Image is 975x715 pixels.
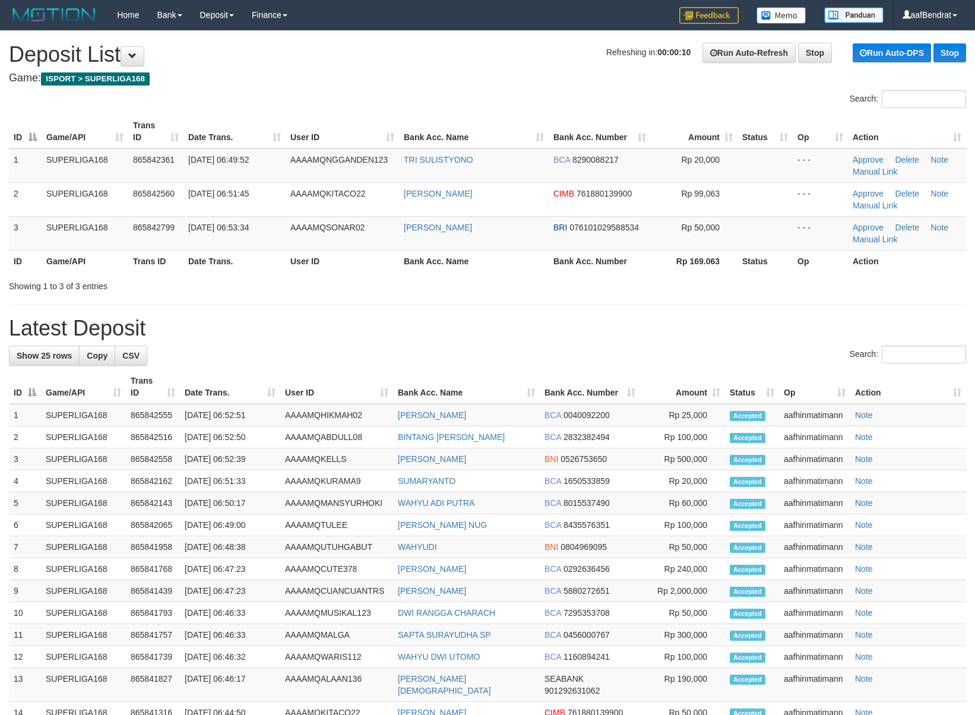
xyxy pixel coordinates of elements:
a: WAHYU ADI PUTRA [398,498,474,508]
span: Copy 0456000767 to clipboard [564,630,610,640]
a: Approve [853,155,884,164]
a: TRI SULISTYONO [404,155,473,164]
th: Bank Acc. Name: activate to sort column ascending [399,115,549,148]
td: 2 [9,426,41,448]
th: Game/API [42,250,128,272]
a: Note [855,542,873,552]
td: 6 [9,514,41,536]
span: BCA [545,564,561,574]
td: Rp 25,000 [640,404,725,426]
span: ISPORT > SUPERLIGA168 [41,72,150,86]
a: SAPTA SURAYUDHA SP [398,630,491,640]
th: Bank Acc. Number [549,250,651,272]
td: 865841439 [126,580,180,602]
td: [DATE] 06:48:38 [180,536,280,558]
a: WAHYU DWI UTOMO [398,652,480,662]
td: [DATE] 06:46:33 [180,624,280,646]
span: BCA [545,498,561,508]
td: 11 [9,624,41,646]
td: 865842143 [126,492,180,514]
td: 7 [9,536,41,558]
th: Status [737,250,793,272]
span: BNI [545,542,558,552]
td: aafhinmatimann [779,536,850,558]
th: Date Trans.: activate to sort column ascending [180,370,280,404]
span: Copy 5880272651 to clipboard [564,586,610,596]
a: Note [931,155,949,164]
th: Bank Acc. Number: activate to sort column ascending [549,115,651,148]
td: AAAAMQMUSIKAL123 [280,602,393,624]
th: Rp 169.063 [651,250,737,272]
th: Op [793,250,848,272]
th: Bank Acc. Name [399,250,549,272]
span: BCA [545,476,561,486]
a: Note [931,223,949,232]
td: 865841958 [126,536,180,558]
span: Accepted [730,521,765,531]
td: [DATE] 06:46:33 [180,602,280,624]
td: 865842555 [126,404,180,426]
a: [PERSON_NAME] [404,189,472,198]
span: Copy 2832382494 to clipboard [564,432,610,442]
span: BCA [545,630,561,640]
td: [DATE] 06:51:33 [180,470,280,492]
strong: 00:00:10 [657,48,691,57]
span: CSV [122,351,140,360]
td: SUPERLIGA168 [41,646,126,668]
td: 865841739 [126,646,180,668]
td: 10 [9,602,41,624]
td: SUPERLIGA168 [41,492,126,514]
span: BCA [545,652,561,662]
td: aafhinmatimann [779,558,850,580]
th: Date Trans. [183,250,286,272]
span: Accepted [730,653,765,663]
td: Rp 20,000 [640,470,725,492]
td: 13 [9,668,41,702]
td: 865842065 [126,514,180,536]
td: SUPERLIGA168 [41,558,126,580]
td: SUPERLIGA168 [41,470,126,492]
span: Copy 0526753650 to clipboard [561,454,607,464]
span: 865842560 [133,189,175,198]
td: aafhinmatimann [779,580,850,602]
span: Copy 7295353708 to clipboard [564,608,610,618]
span: Accepted [730,543,765,553]
span: BRI [553,223,567,232]
td: [DATE] 06:52:39 [180,448,280,470]
span: BCA [553,155,570,164]
td: SUPERLIGA168 [42,182,128,216]
th: Bank Acc. Number: activate to sort column ascending [540,370,640,404]
a: Copy [79,346,115,366]
a: Stop [933,43,966,62]
a: Note [855,674,873,684]
a: CSV [115,346,147,366]
td: 1 [9,404,41,426]
td: 865842162 [126,470,180,492]
a: DWI RANGGA CHARACH [398,608,495,618]
a: [PERSON_NAME] [398,564,466,574]
td: SUPERLIGA168 [41,624,126,646]
td: [DATE] 06:52:50 [180,426,280,448]
td: Rp 60,000 [640,492,725,514]
span: Rp 50,000 [681,223,720,232]
span: Accepted [730,499,765,509]
td: AAAAMQTULEE [280,514,393,536]
input: Search: [882,346,966,363]
a: Note [855,564,873,574]
img: Button%20Memo.svg [756,7,806,24]
a: Stop [798,43,832,63]
a: WAHYUDI [398,542,437,552]
td: AAAAMQKELLS [280,448,393,470]
a: Note [855,454,873,464]
span: Copy 1650533859 to clipboard [564,476,610,486]
span: Accepted [730,477,765,487]
a: Note [855,630,873,640]
th: Action: activate to sort column ascending [848,115,966,148]
a: Note [931,189,949,198]
span: Copy 8290088217 to clipboard [572,155,619,164]
a: Note [855,608,873,618]
th: Game/API: activate to sort column ascending [42,115,128,148]
td: Rp 50,000 [640,602,725,624]
a: BINTANG [PERSON_NAME] [398,432,505,442]
th: User ID: activate to sort column ascending [280,370,393,404]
